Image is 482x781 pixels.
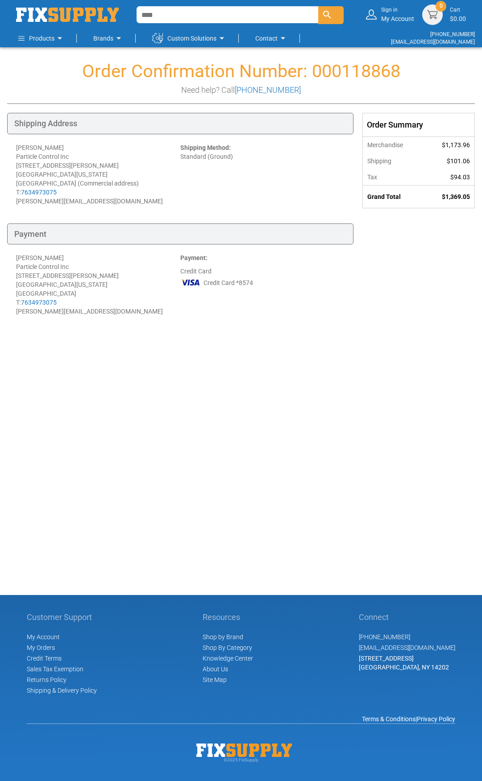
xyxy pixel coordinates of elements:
span: $1,173.96 [442,141,470,149]
span: [STREET_ADDRESS] [GEOGRAPHIC_DATA], NY 14202 [359,655,449,671]
h1: Order Confirmation Number: 000118868 [7,62,475,81]
div: Standard (Ground) [180,143,345,206]
div: Credit Card [180,253,345,316]
small: Cart [450,6,466,14]
a: Brands [93,29,124,47]
a: Shipping & Delivery Policy [27,687,97,694]
span: Credit Card *8574 [204,278,253,287]
a: 7634973075 [21,189,57,196]
th: Tax [363,169,424,186]
a: Contact [255,29,288,47]
strong: Shipping Method: [180,144,231,151]
span: © 2025 FixSupply [224,757,258,762]
h5: Connect [359,613,455,622]
div: My Account [381,6,414,23]
a: Returns Policy [27,676,66,683]
a: [PHONE_NUMBER] [359,633,410,641]
div: Shipping Address [7,113,353,134]
a: Privacy Policy [417,715,455,723]
th: Shipping [363,153,424,169]
div: [PERSON_NAME] Particle Control Inc [STREET_ADDRESS][PERSON_NAME] [GEOGRAPHIC_DATA][US_STATE] [GEO... [16,253,180,316]
div: | [27,715,455,723]
div: [PERSON_NAME] Particle Control Inc [STREET_ADDRESS][PERSON_NAME] [GEOGRAPHIC_DATA][US_STATE] [GEO... [16,143,180,206]
img: Fix Industrial Supply [196,744,292,757]
span: $101.06 [447,157,470,165]
a: About Us [203,665,228,673]
a: store logo [16,8,119,22]
strong: Grand Total [367,193,401,200]
span: Sales Tax Exemption [27,665,83,673]
a: [EMAIL_ADDRESS][DOMAIN_NAME] [391,39,475,45]
a: [PHONE_NUMBER] [430,31,475,37]
a: [PHONE_NUMBER] [235,85,301,95]
span: Credit Terms [27,655,62,662]
h5: Resources [203,613,253,622]
small: Sign in [381,6,414,14]
h5: Customer Support [27,613,97,622]
h3: Need help? Call [7,86,475,95]
th: Merchandise [363,136,424,153]
a: Products [18,29,65,47]
strong: Payment: [180,254,208,261]
a: Site Map [203,676,227,683]
a: Terms & Conditions [362,715,416,723]
div: Payment [7,223,353,245]
span: $1,369.05 [442,193,470,200]
div: Order Summary [363,113,474,136]
a: [EMAIL_ADDRESS][DOMAIN_NAME] [359,644,455,651]
img: Fix Industrial Supply [16,8,119,22]
a: Shop by Brand [203,633,243,641]
span: 0 [440,2,443,10]
a: Knowledge Center [203,655,253,662]
span: My Account [27,633,60,641]
span: $0.00 [450,15,466,22]
span: $94.03 [450,174,470,181]
a: Custom Solutions [152,29,227,47]
a: Shop By Category [203,644,252,651]
img: VI [180,276,201,289]
span: My Orders [27,644,55,651]
a: 7634973075 [21,299,57,306]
